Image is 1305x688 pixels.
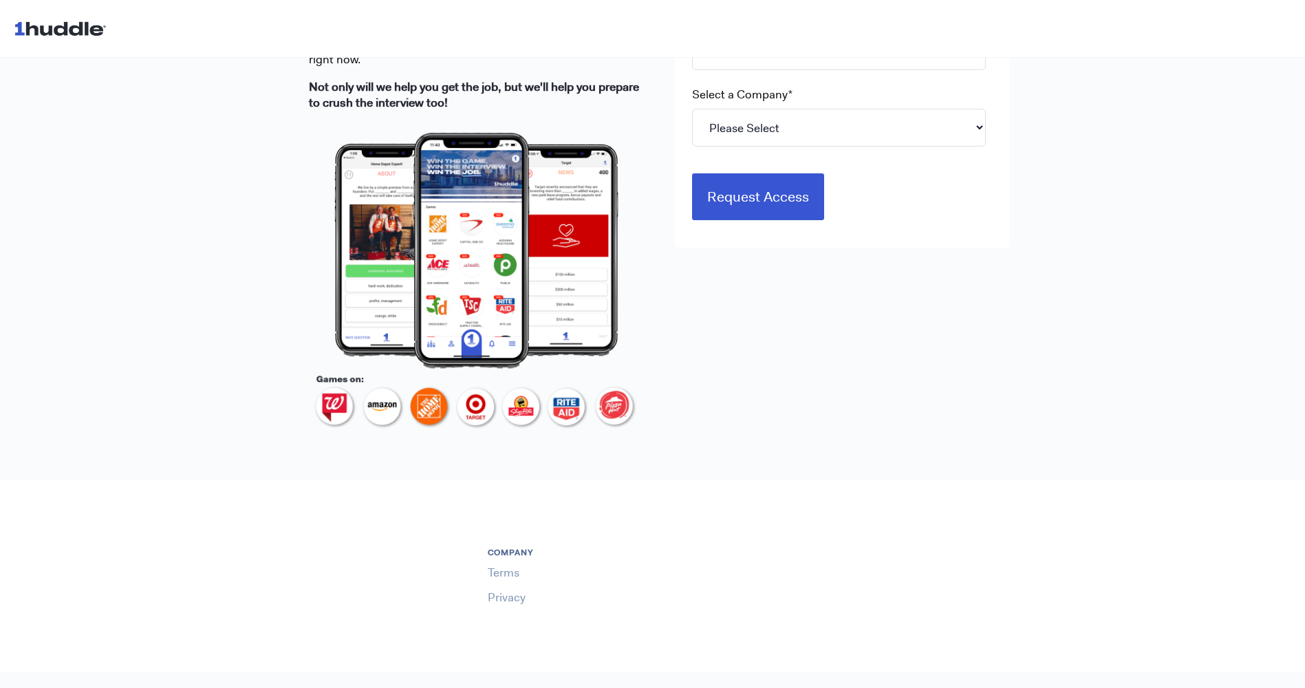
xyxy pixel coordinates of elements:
[309,546,997,605] div: Navigation Menu
[692,173,824,220] input: Request Access
[488,546,579,559] h6: Company
[14,15,112,41] img: 1huddle
[309,546,391,568] img: 1huddle
[488,590,526,605] a: Privacy
[309,122,644,436] img: Interview Challenge - Landing Page 3
[309,79,639,111] strong: Not only will we help you get the job, but we'll help you prepare to crush the interview too!
[692,87,788,102] span: Select a Company
[309,19,640,67] span: ign up now and we'll give you access to our Game Library with games on the leading brands across ...
[488,565,519,580] a: Terms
